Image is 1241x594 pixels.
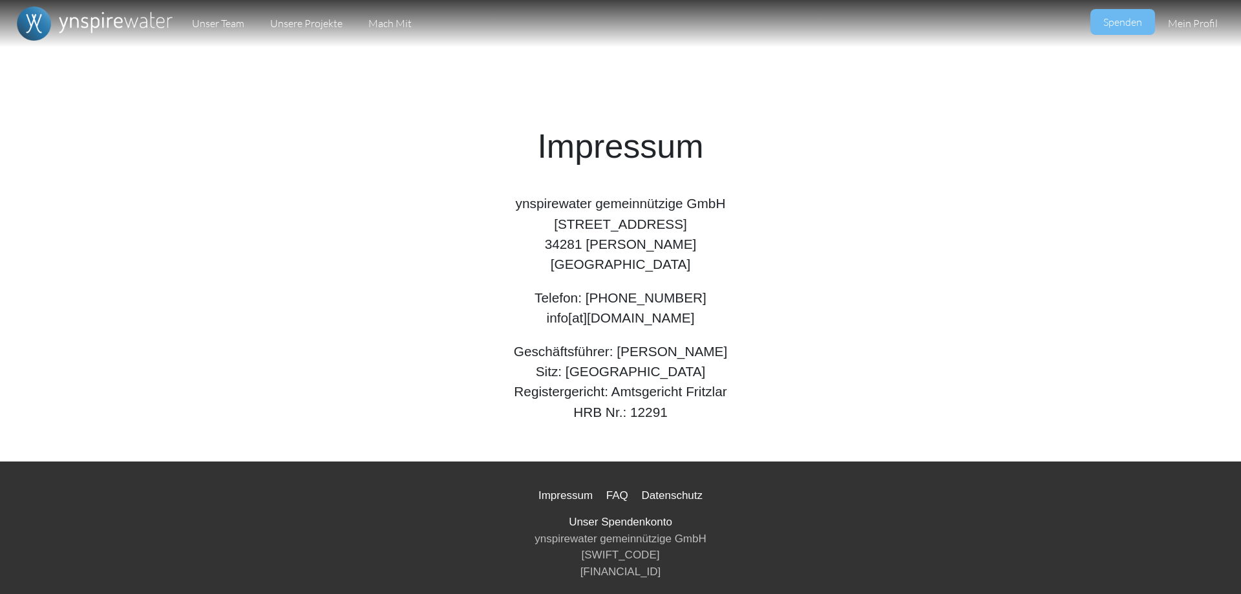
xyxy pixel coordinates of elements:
a: Datenschutz [637,484,708,507]
a: FAQ [601,484,633,507]
div: Unser Spendenkonto [136,514,1105,531]
a: Impressum [533,484,598,507]
div: ynspirewater gemeinnützige GmbH [136,531,1105,547]
div: [SWIFT_CODE] [136,547,1105,564]
h1: Impressum [162,126,1079,166]
p: Geschäftsführer: [PERSON_NAME] Sitz: [GEOGRAPHIC_DATA] Registergericht: Amtsgericht Fritzlar HRB ... [162,341,1079,422]
p: Telefon: [PHONE_NUMBER] info[at][DOMAIN_NAME] [162,288,1079,328]
a: Spenden [1090,9,1155,35]
p: ynspirewater gemeinnützige GmbH [STREET_ADDRESS] 34281 [PERSON_NAME] [GEOGRAPHIC_DATA] [162,193,1079,274]
div: [FINANCIAL_ID] [136,564,1105,580]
